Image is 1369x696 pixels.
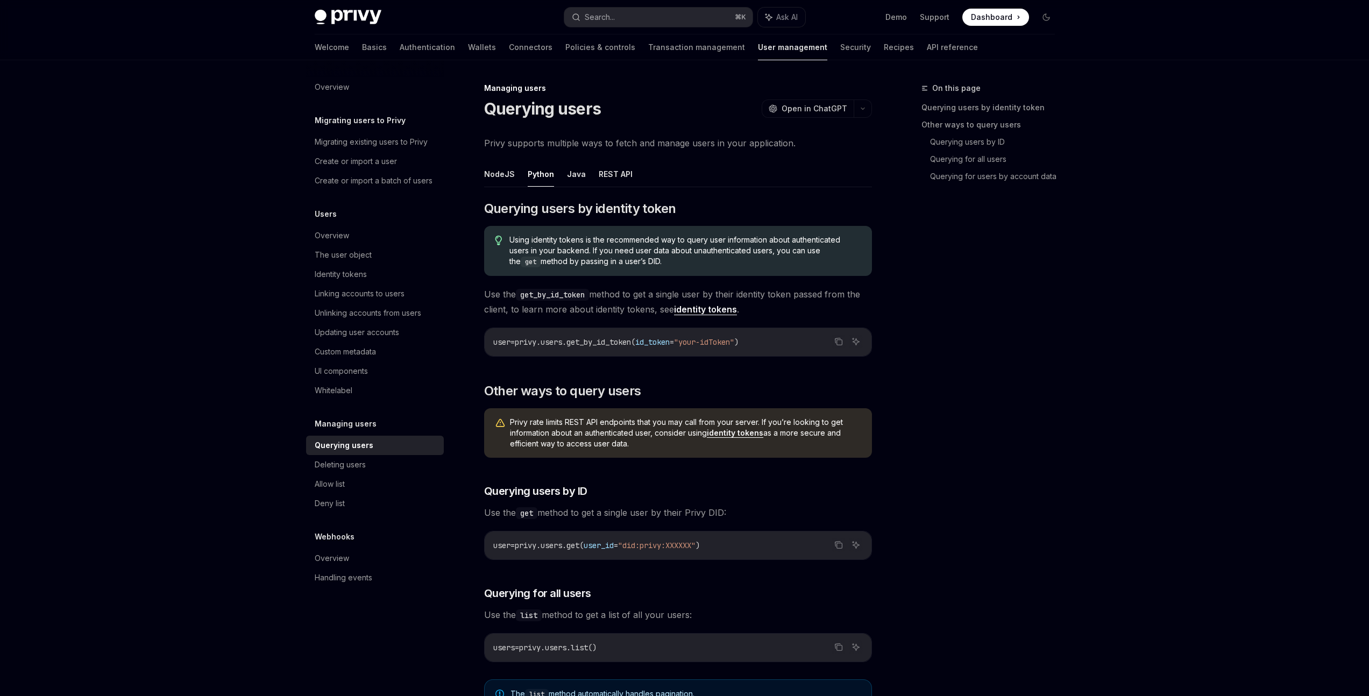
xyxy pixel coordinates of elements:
[484,161,515,187] button: NodeJS
[315,530,354,543] h5: Webhooks
[921,99,1063,116] a: Querying users by identity token
[315,248,372,261] div: The user object
[920,12,949,23] a: Support
[758,8,805,27] button: Ask AI
[521,257,541,267] code: get
[840,34,871,60] a: Security
[884,34,914,60] a: Recipes
[493,643,515,652] span: users
[306,568,444,587] a: Handling events
[484,99,601,118] h1: Querying users
[528,161,554,187] button: Python
[849,640,863,654] button: Ask AI
[564,8,753,27] button: Search...⌘K
[315,458,366,471] div: Deleting users
[315,497,345,510] div: Deny list
[484,200,676,217] span: Querying users by identity token
[306,284,444,303] a: Linking accounts to users
[734,337,739,347] span: )
[971,12,1012,23] span: Dashboard
[400,34,455,60] a: Authentication
[849,538,863,552] button: Ask AI
[484,484,587,499] span: Querying users by ID
[484,287,872,317] span: Use the method to get a single user by their identity token passed from the client, to learn more...
[493,541,510,550] span: user
[468,34,496,60] a: Wallets
[493,337,510,347] span: user
[306,494,444,513] a: Deny list
[962,9,1029,26] a: Dashboard
[885,12,907,23] a: Demo
[315,384,352,397] div: Whitelabel
[306,265,444,284] a: Identity tokens
[930,151,1063,168] a: Querying for all users
[315,326,399,339] div: Updating user accounts
[618,541,696,550] span: "did:privy:XXXXXX"
[832,538,846,552] button: Copy the contents from the code block
[509,235,861,267] span: Using identity tokens is the recommended way to query user information about authenticated users ...
[315,155,397,168] div: Create or import a user
[735,13,746,22] span: ⌘ K
[932,82,981,95] span: On this page
[670,337,674,347] span: =
[315,439,373,452] div: Querying users
[484,136,872,151] span: Privy supports multiple ways to fetch and manage users in your application.
[614,541,618,550] span: =
[315,345,376,358] div: Custom metadata
[515,337,635,347] span: privy.users.get_by_id_token(
[315,136,428,148] div: Migrating existing users to Privy
[315,229,349,242] div: Overview
[832,640,846,654] button: Copy the contents from the code block
[516,289,589,301] code: get_by_id_token
[315,34,349,60] a: Welcome
[484,607,872,622] span: Use the method to get a list of all your users:
[515,643,519,652] span: =
[510,417,861,449] span: Privy rate limits REST API endpoints that you may call from your server. If you’re looking to get...
[516,507,537,519] code: get
[509,34,552,60] a: Connectors
[519,643,597,652] span: privy.users.list()
[707,428,763,438] a: identity tokens
[315,307,421,319] div: Unlinking accounts from users
[306,152,444,171] a: Create or import a user
[306,361,444,381] a: UI components
[930,168,1063,185] a: Querying for users by account data
[306,303,444,323] a: Unlinking accounts from users
[510,541,515,550] span: =
[599,161,633,187] button: REST API
[484,586,591,601] span: Querying for all users
[306,323,444,342] a: Updating user accounts
[306,132,444,152] a: Migrating existing users to Privy
[315,571,372,584] div: Handling events
[315,365,368,378] div: UI components
[495,236,502,245] svg: Tip
[510,337,515,347] span: =
[315,287,405,300] div: Linking accounts to users
[930,133,1063,151] a: Querying users by ID
[306,226,444,245] a: Overview
[484,505,872,520] span: Use the method to get a single user by their Privy DID:
[306,77,444,97] a: Overview
[674,304,737,315] a: identity tokens
[495,418,506,429] svg: Warning
[762,100,854,118] button: Open in ChatGPT
[484,382,641,400] span: Other ways to query users
[306,171,444,190] a: Create or import a batch of users
[849,335,863,349] button: Ask AI
[585,11,615,24] div: Search...
[484,83,872,94] div: Managing users
[758,34,827,60] a: User management
[515,541,584,550] span: privy.users.get(
[648,34,745,60] a: Transaction management
[315,478,345,491] div: Allow list
[921,116,1063,133] a: Other ways to query users
[782,103,847,114] span: Open in ChatGPT
[674,337,734,347] span: "your-idToken"
[315,417,377,430] h5: Managing users
[306,436,444,455] a: Querying users
[306,381,444,400] a: Whitelabel
[306,474,444,494] a: Allow list
[306,245,444,265] a: The user object
[315,268,367,281] div: Identity tokens
[315,174,432,187] div: Create or import a batch of users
